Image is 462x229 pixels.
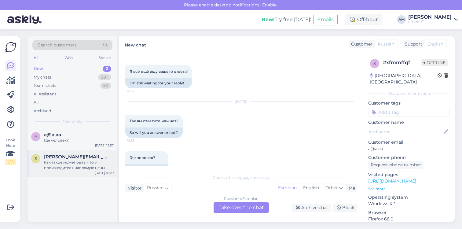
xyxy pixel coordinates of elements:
div: Archive chat [292,204,331,212]
span: Other [325,185,338,190]
span: Russian [147,185,163,191]
p: Customer tags [368,100,450,106]
p: Windows XP [368,201,450,207]
img: Askly Logo [5,41,16,53]
p: Customer phone [368,154,450,161]
span: s [35,156,37,161]
div: [DATE] 10:29 [95,171,114,175]
div: Где человек? [44,138,114,143]
div: 99+ [98,74,111,80]
div: Support [402,41,422,47]
p: Visited pages [368,172,450,178]
div: So will you answer or not? [125,127,183,138]
div: ICONFIT [408,20,452,24]
span: sester.val@gmail.com [44,154,108,160]
span: 12:53 [127,138,150,143]
span: 18:27 [127,89,150,93]
span: New chats [63,119,82,124]
div: All [32,54,39,62]
span: a@a.aa [44,132,61,138]
div: Look Here [5,137,16,165]
span: Enable [260,2,278,8]
div: Archived [34,108,51,114]
div: [DATE] 12:57 [95,143,114,148]
div: Visitor [125,185,142,191]
button: Emails [313,14,338,25]
a: [PERSON_NAME]ICONFIT [408,15,458,24]
div: Team chats [34,83,56,89]
div: Off-hour [345,14,383,25]
span: Search customers [38,42,77,48]
input: Add name [369,128,443,135]
p: Browser [368,209,450,216]
div: 50 [100,83,111,89]
b: New! [262,17,275,22]
div: Try free [DATE]: [262,16,311,23]
div: Как такое может быть, что у производителя напрямую цены выше, чем у посредников? [44,160,114,171]
span: Где человек? [130,155,155,160]
span: Так вы ответите или нет? [130,119,178,123]
div: New [34,66,43,72]
div: Customer [349,41,372,47]
p: Customer email [368,139,450,146]
div: Choose the language and reply [125,175,357,180]
div: [DATE] [125,99,357,104]
div: AM [397,15,406,24]
span: English [427,41,443,47]
div: English [300,183,322,193]
div: [PERSON_NAME] [408,15,452,20]
p: See more ... [368,186,450,192]
div: Estonian [275,183,300,193]
div: Customer information [368,91,450,96]
div: Where is the man? [125,164,168,175]
input: Add a tag [368,108,450,117]
span: Offline [421,59,448,66]
span: Russian [378,41,394,47]
div: All [34,99,39,105]
div: Socials [97,54,112,62]
div: [GEOGRAPHIC_DATA], [GEOGRAPHIC_DATA] [370,72,438,85]
div: Take over the chat [214,202,269,213]
label: New chat [125,40,146,48]
div: Web [63,54,74,62]
p: Operating system [368,194,450,201]
div: Request phone number [368,161,424,169]
div: I'm still waiting for your reply! [125,78,192,88]
div: My chats [34,74,51,80]
div: Block [333,204,357,212]
p: a@a.aa [368,146,450,152]
div: Russian to Estonian [224,196,258,201]
p: Firefox 68.0 [368,216,450,222]
span: x [373,61,376,66]
div: AI Assistant [34,91,56,97]
div: 2 [103,66,111,72]
div: 2 / 3 [5,159,16,165]
span: a [35,134,37,139]
a: [URL][DOMAIN_NAME] [368,178,416,184]
div: Me [346,185,355,191]
p: Customer name [368,119,450,126]
div: # xfmmffqf [383,59,421,66]
span: Я всё ещё жду вашего ответа! [130,69,188,74]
